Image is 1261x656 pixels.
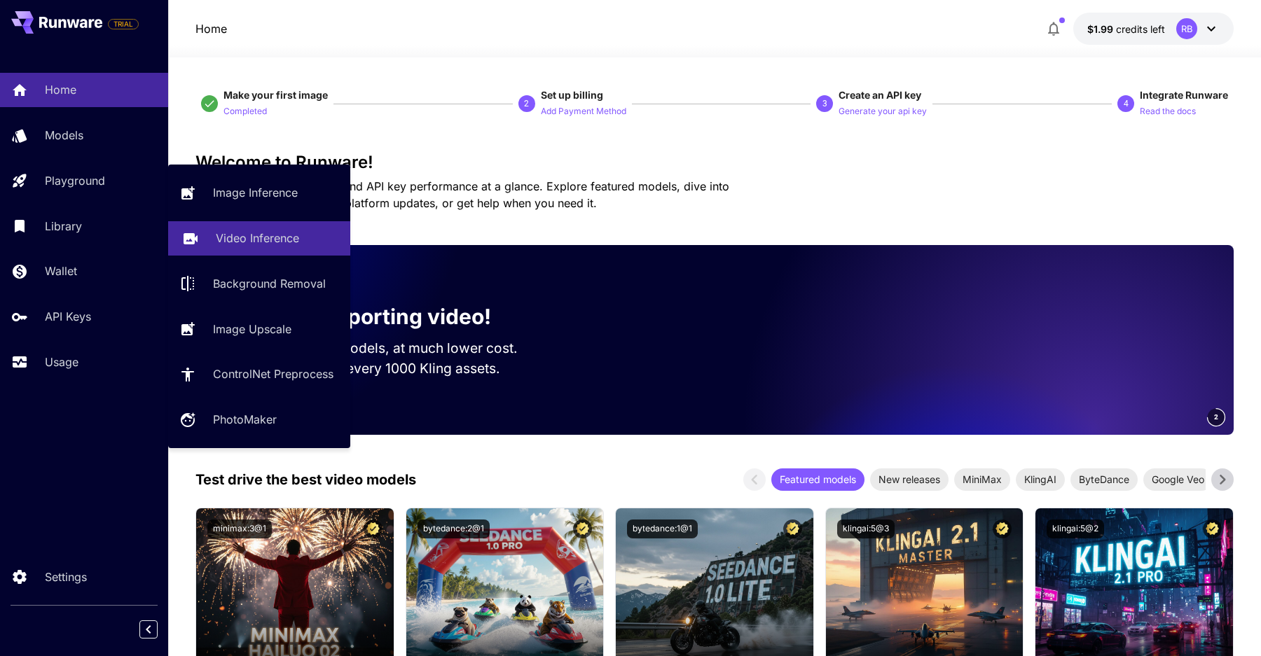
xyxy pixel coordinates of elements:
[213,321,291,337] p: Image Upscale
[45,263,77,279] p: Wallet
[771,472,864,487] span: Featured models
[45,81,76,98] p: Home
[837,519,895,538] button: klingai:5@3
[45,218,82,235] p: Library
[195,179,729,210] span: Check out your usage stats and API key performance at a glance. Explore featured models, dive int...
[109,19,138,29] span: TRIAL
[1124,97,1129,110] p: 4
[1087,23,1116,35] span: $1.99
[213,184,298,201] p: Image Inference
[573,519,592,538] button: Certified Model – Vetted for best performance and includes a commercial license.
[822,97,827,110] p: 3
[168,221,350,256] a: Video Inference
[1087,22,1165,36] div: $1.9872
[364,519,383,538] button: Certified Model – Vetted for best performance and includes a commercial license.
[839,89,921,101] span: Create an API key
[45,354,78,370] p: Usage
[168,403,350,437] a: PhotoMaker
[218,358,544,379] p: Save up to $500 for every 1000 Kling assets.
[954,472,1010,487] span: MiniMax
[839,105,927,118] p: Generate your api key
[216,230,299,246] p: Video Inference
[1047,519,1104,538] button: klingai:5@2
[195,20,227,37] p: Home
[139,620,158,638] button: Collapse sidebar
[993,519,1012,538] button: Certified Model – Vetted for best performance and includes a commercial license.
[213,365,333,382] p: ControlNet Preprocess
[213,411,277,428] p: PhotoMaker
[541,89,603,101] span: Set up billing
[1143,472,1213,487] span: Google Veo
[213,275,326,292] p: Background Removal
[1070,472,1138,487] span: ByteDance
[45,568,87,585] p: Settings
[1214,412,1218,422] span: 2
[150,617,168,642] div: Collapse sidebar
[45,172,105,189] p: Playground
[783,519,802,538] button: Certified Model – Vetted for best performance and includes a commercial license.
[541,105,626,118] p: Add Payment Method
[45,127,83,144] p: Models
[218,338,544,358] p: Run the best video models, at much lower cost.
[1176,18,1197,39] div: RB
[168,357,350,391] a: ControlNet Preprocess
[870,472,949,487] span: New releases
[168,312,350,346] a: Image Upscale
[418,519,490,538] button: bytedance:2@1
[627,519,698,538] button: bytedance:1@1
[1073,13,1234,45] button: $1.9872
[195,469,416,490] p: Test drive the best video models
[168,176,350,210] a: Image Inference
[223,105,267,118] p: Completed
[207,519,272,538] button: minimax:3@1
[1203,519,1222,538] button: Certified Model – Vetted for best performance and includes a commercial license.
[223,89,328,101] span: Make your first image
[1116,23,1165,35] span: credits left
[195,20,227,37] nav: breadcrumb
[1016,472,1065,487] span: KlingAI
[524,97,529,110] p: 2
[1140,105,1196,118] p: Read the docs
[1140,89,1228,101] span: Integrate Runware
[45,308,91,325] p: API Keys
[108,15,139,32] span: Add your payment card to enable full platform functionality.
[195,153,1234,172] h3: Welcome to Runware!
[257,301,491,333] p: Now supporting video!
[168,267,350,301] a: Background Removal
